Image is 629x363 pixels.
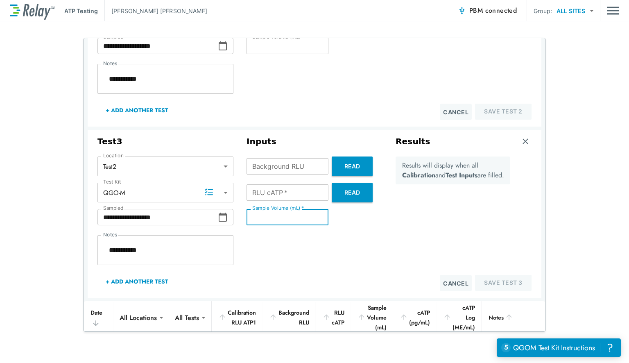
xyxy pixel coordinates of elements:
[84,301,114,334] th: Date
[97,272,176,291] button: + Add Another Test
[489,313,541,322] div: Notes
[400,308,430,327] div: cATP (pg/mL)
[357,303,387,332] div: Sample Volume (mL)
[97,136,233,147] h3: Test 3
[169,309,205,326] div: All Tests
[440,104,472,120] button: Cancel
[97,100,176,120] button: + Add Another Test
[332,157,373,176] button: Read
[332,183,373,202] button: Read
[440,275,472,291] button: Cancel
[103,232,117,238] label: Notes
[114,309,163,326] div: All Locations
[469,5,517,16] span: PBM
[322,308,344,327] div: RLU cATP
[521,137,529,145] img: Remove
[247,136,382,147] h3: Inputs
[103,61,117,66] label: Notes
[103,179,121,185] label: Test Kit
[64,7,98,15] p: ATP Testing
[111,7,207,15] p: [PERSON_NAME] [PERSON_NAME]
[497,338,621,357] iframe: Resource center
[252,205,304,211] label: Sample Volume (mL)
[218,308,256,327] div: Calibration RLU ATP1
[103,205,124,211] label: Sampled
[97,158,233,175] div: Test2
[269,308,309,327] div: Background RLU
[402,161,504,180] p: Results will display when all and are filled.
[97,209,218,225] input: Choose date, selected date is Sep 2, 2025
[10,2,54,20] img: LuminUltra Relay
[607,3,619,18] button: Main menu
[97,184,233,201] div: QGO-M
[396,136,430,147] h3: Results
[402,170,435,180] b: Calibration
[607,3,619,18] img: Drawer Icon
[458,7,466,15] img: Connected Icon
[97,38,218,54] input: Choose date, selected date is Sep 2, 2025
[485,6,517,15] span: connected
[534,7,552,15] p: Group:
[443,303,475,332] div: cATP Log (ME/mL)
[103,153,124,159] label: Location
[446,170,477,180] b: Test Inputs
[455,2,520,19] button: PBM connected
